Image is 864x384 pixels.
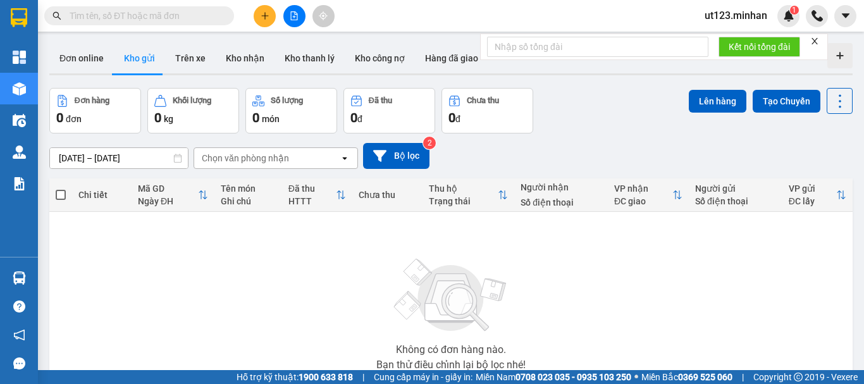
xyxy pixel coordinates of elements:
[614,196,672,206] div: ĐC giao
[114,43,165,73] button: Kho gửi
[78,190,125,200] div: Chi tiết
[13,51,26,64] img: dashboard-icon
[388,251,514,340] img: svg+xml;base64,PHN2ZyBjbGFzcz0ibGlzdC1wbHVnX19zdmciIHhtbG5zPSJodHRwOi8vd3d3LnczLm9yZy8yMDAwL3N2Zy...
[350,110,357,125] span: 0
[634,375,638,380] span: ⚪️
[49,88,141,133] button: Đơn hàng0đơn
[423,137,436,149] sup: 2
[13,177,26,190] img: solution-icon
[515,372,631,382] strong: 0708 023 035 - 0935 103 250
[56,110,63,125] span: 0
[790,6,799,15] sup: 1
[782,178,853,212] th: Toggle SortBy
[423,178,514,212] th: Toggle SortBy
[340,153,350,163] svg: open
[132,178,214,212] th: Toggle SortBy
[173,96,211,105] div: Khối lượng
[789,183,836,194] div: VP gửi
[283,5,305,27] button: file-add
[290,11,299,20] span: file-add
[66,114,82,124] span: đơn
[396,345,506,355] div: Không có đơn hàng nào.
[374,370,472,384] span: Cung cấp máy in - giấy in:
[521,182,602,192] div: Người nhận
[840,10,851,22] span: caret-down
[415,43,488,73] button: Hàng đã giao
[783,10,794,22] img: icon-new-feature
[299,372,353,382] strong: 1900 633 818
[521,197,602,207] div: Số điện thoại
[719,37,800,57] button: Kết nối tổng đài
[810,37,819,46] span: close
[221,183,276,194] div: Tên món
[261,11,269,20] span: plus
[789,196,836,206] div: ĐC lấy
[362,370,364,384] span: |
[729,40,790,54] span: Kết nối tổng đài
[343,88,435,133] button: Đã thu0đ
[363,143,429,169] button: Bộ lọc
[49,43,114,73] button: Đơn online
[282,178,352,212] th: Toggle SortBy
[13,114,26,127] img: warehouse-icon
[271,96,303,105] div: Số lượng
[50,148,188,168] input: Select a date range.
[254,5,276,27] button: plus
[216,43,275,73] button: Kho nhận
[695,196,776,206] div: Số điện thoại
[245,88,337,133] button: Số lượng0món
[429,183,498,194] div: Thu hộ
[695,183,776,194] div: Người gửi
[689,90,746,113] button: Lên hàng
[13,357,25,369] span: message
[812,10,823,22] img: phone-icon
[794,373,803,381] span: copyright
[70,9,219,23] input: Tìm tên, số ĐT hoặc mã đơn
[455,114,460,124] span: đ
[834,5,856,27] button: caret-down
[487,37,708,57] input: Nhập số tổng đài
[441,88,533,133] button: Chưa thu0đ
[237,370,353,384] span: Hỗ trợ kỹ thuật:
[165,43,216,73] button: Trên xe
[13,82,26,96] img: warehouse-icon
[202,152,289,164] div: Chọn văn phòng nhận
[369,96,392,105] div: Đã thu
[608,178,689,212] th: Toggle SortBy
[753,90,820,113] button: Tạo Chuyến
[262,114,280,124] span: món
[694,8,777,23] span: ut123.minhan
[312,5,335,27] button: aim
[476,370,631,384] span: Miền Nam
[792,6,796,15] span: 1
[288,196,336,206] div: HTTT
[13,146,26,159] img: warehouse-icon
[641,370,732,384] span: Miền Bắc
[376,360,526,370] div: Bạn thử điều chỉnh lại bộ lọc nhé!
[448,110,455,125] span: 0
[13,329,25,341] span: notification
[147,88,239,133] button: Khối lượng0kg
[52,11,61,20] span: search
[359,190,416,200] div: Chưa thu
[138,183,198,194] div: Mã GD
[13,271,26,285] img: warehouse-icon
[742,370,744,384] span: |
[252,110,259,125] span: 0
[319,11,328,20] span: aim
[614,183,672,194] div: VP nhận
[429,196,498,206] div: Trạng thái
[11,8,27,27] img: logo-vxr
[164,114,173,124] span: kg
[275,43,345,73] button: Kho thanh lý
[13,300,25,313] span: question-circle
[288,183,336,194] div: Đã thu
[345,43,415,73] button: Kho công nợ
[678,372,732,382] strong: 0369 525 060
[467,96,499,105] div: Chưa thu
[827,43,853,68] div: Tạo kho hàng mới
[138,196,198,206] div: Ngày ĐH
[357,114,362,124] span: đ
[75,96,109,105] div: Đơn hàng
[221,196,276,206] div: Ghi chú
